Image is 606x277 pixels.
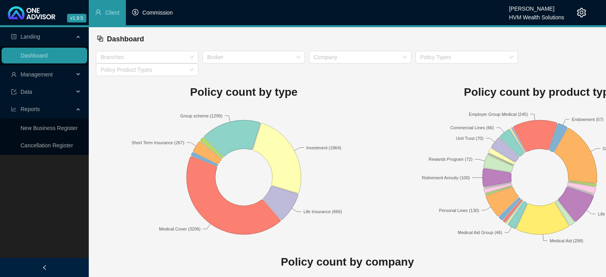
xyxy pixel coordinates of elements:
[11,34,17,39] span: profile
[142,9,173,16] span: Commission
[21,52,48,59] a: Dashboard
[21,125,78,131] a: New Business Register
[422,175,470,180] text: Retirement Annuity (100)
[509,11,564,19] div: HVM Wealth Solutions
[450,125,494,130] text: Commercial Lines (66)
[439,208,479,212] text: Personal Lines (130)
[577,8,586,17] span: setting
[21,142,73,149] a: Cancellation Register
[21,33,40,40] span: Landing
[21,71,53,78] span: Management
[11,106,17,112] span: line-chart
[8,6,55,19] img: 2df55531c6924b55f21c4cf5d4484680-logo-light.svg
[21,106,40,112] span: Reports
[458,230,502,235] text: Medical Aid Group (46)
[303,209,342,214] text: Life Insurance (666)
[180,113,223,118] text: Group scheme (1299)
[105,9,120,16] span: Client
[67,14,86,22] span: v1.9.5
[469,112,528,116] text: Employer Group Medical (245)
[428,157,472,162] text: Rewards Program (72)
[456,136,484,140] text: Unit Trust (70)
[509,2,564,11] div: [PERSON_NAME]
[42,265,47,270] span: left
[97,35,104,42] span: block
[132,9,138,15] span: dollar
[11,89,17,95] span: import
[11,72,17,77] span: user
[96,84,392,101] h1: Policy count by type
[21,89,32,95] span: Data
[132,140,185,145] text: Short Term Insurance (267)
[95,9,101,15] span: user
[550,238,583,243] text: Medical Aid (298)
[159,226,200,231] text: Medical Cover (3206)
[306,145,341,150] text: Investment (1864)
[572,117,604,121] text: Endowment (57)
[107,35,144,43] span: Dashboard
[96,253,599,271] h1: Policy count by company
